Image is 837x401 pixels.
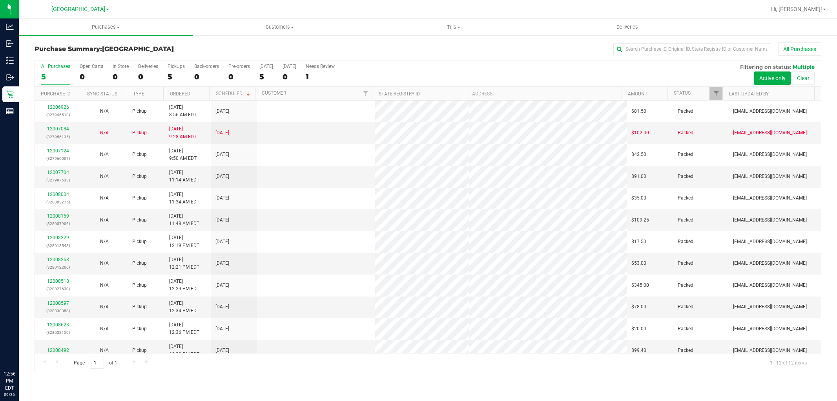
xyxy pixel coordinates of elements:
span: Packed [678,347,693,354]
p: (327956135) [40,133,77,141]
span: Customers [193,24,366,31]
span: [EMAIL_ADDRESS][DOMAIN_NAME] [733,282,807,289]
iframe: Resource center [8,338,31,362]
div: Needs Review [306,64,335,69]
span: Not Applicable [100,217,109,223]
a: Purchases [19,19,193,35]
span: [DATE] 12:21 PM EDT [169,256,199,271]
inline-svg: Outbound [6,73,14,81]
div: Back-orders [194,64,219,69]
span: $81.50 [631,108,646,115]
div: 0 [113,72,129,81]
span: Not Applicable [100,130,109,135]
button: N/A [100,347,109,354]
span: [EMAIL_ADDRESS][DOMAIN_NAME] [733,238,807,245]
p: 09/26 [4,392,15,397]
span: [EMAIL_ADDRESS][DOMAIN_NAME] [733,108,807,115]
div: [DATE] [283,64,296,69]
a: Customers [193,19,367,35]
span: $102.00 [631,129,649,137]
span: $53.00 [631,260,646,267]
span: [DATE] [215,151,229,158]
span: [EMAIL_ADDRESS][DOMAIN_NAME] [733,173,807,180]
span: [DATE] 12:29 PM EDT [169,278,199,293]
span: [DATE] 11:48 AM EDT [169,212,199,227]
div: PickUps [168,64,185,69]
span: [DATE] [215,282,229,289]
th: Address [466,87,622,101]
span: [GEOGRAPHIC_DATA] [51,6,105,13]
span: [DATE] 12:32 PM EDT [169,343,199,358]
span: 1 - 12 of 12 items [764,357,813,368]
a: 12008004 [47,192,69,197]
span: Packed [678,238,693,245]
button: N/A [100,151,109,158]
div: Open Carts [80,64,103,69]
div: 0 [138,72,158,81]
a: Customer [262,90,286,96]
span: [DATE] 9:28 AM EDT [169,125,197,140]
button: N/A [100,194,109,202]
button: N/A [100,173,109,180]
a: Filter [359,87,372,100]
span: [DATE] [215,216,229,224]
span: [DATE] [215,303,229,311]
button: N/A [100,282,109,289]
span: Tills [367,24,540,31]
div: 5 [168,72,185,81]
button: N/A [100,129,109,137]
inline-svg: Inventory [6,57,14,64]
div: 0 [228,72,250,81]
button: N/A [100,303,109,311]
span: [DATE] [215,325,229,333]
p: 12:56 PM EDT [4,370,15,392]
div: All Purchases [41,64,70,69]
a: 12007124 [47,148,69,154]
a: Status [674,90,691,96]
span: Pickup [132,129,147,137]
button: N/A [100,260,109,267]
span: $78.00 [631,303,646,311]
span: Not Applicable [100,282,109,288]
p: (328003275) [40,198,77,206]
span: [DATE] [215,238,229,245]
span: Packed [678,173,693,180]
span: Packed [678,216,693,224]
span: [EMAIL_ADDRESS][DOMAIN_NAME] [733,216,807,224]
a: Purchase ID [41,91,71,97]
a: Tills [367,19,540,35]
a: Type [133,91,144,97]
button: N/A [100,216,109,224]
span: Pickup [132,282,147,289]
p: (327960007) [40,155,77,162]
span: Packed [678,260,693,267]
span: [EMAIL_ADDRESS][DOMAIN_NAME] [733,129,807,137]
div: 5 [259,72,273,81]
p: (328032150) [40,329,77,336]
span: Not Applicable [100,260,109,266]
span: Not Applicable [100,195,109,201]
span: Not Applicable [100,239,109,244]
span: Pickup [132,238,147,245]
p: (328012206) [40,264,77,271]
span: [EMAIL_ADDRESS][DOMAIN_NAME] [733,325,807,333]
div: Deliveries [138,64,158,69]
p: (328007906) [40,220,77,227]
a: 12008229 [47,235,69,240]
span: [EMAIL_ADDRESS][DOMAIN_NAME] [733,347,807,354]
a: Scheduled [216,91,252,96]
p: (327946518) [40,111,77,119]
div: 0 [283,72,296,81]
span: [EMAIL_ADDRESS][DOMAIN_NAME] [733,260,807,267]
inline-svg: Analytics [6,23,14,31]
span: [EMAIL_ADDRESS][DOMAIN_NAME] [733,303,807,311]
span: Hi, [PERSON_NAME]! [771,6,822,12]
span: [DATE] 11:14 AM EDT [169,169,199,184]
a: Ordered [170,91,190,97]
input: Search Purchase ID, Original ID, State Registry ID or Customer Name... [613,43,770,55]
span: [EMAIL_ADDRESS][DOMAIN_NAME] [733,194,807,202]
button: N/A [100,108,109,115]
span: Purchases [19,24,193,31]
span: Pickup [132,303,147,311]
div: In Store [113,64,129,69]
